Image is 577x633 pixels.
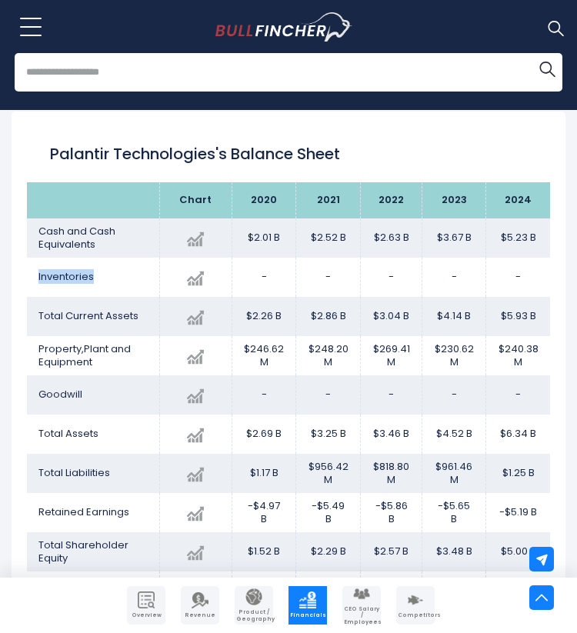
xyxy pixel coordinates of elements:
[235,586,273,625] a: Company Product/Geography
[232,571,296,611] td: $1.79 M
[288,586,327,625] a: Company Financials
[38,224,115,252] span: Cash and Cash Equivalents
[181,586,219,625] a: Company Revenue
[486,532,550,571] td: $5.00 B
[296,218,361,258] td: $2.52 B
[422,415,486,454] td: $4.52 B
[232,454,296,493] td: $1.17 B
[361,454,422,493] td: $818.80 M
[296,182,361,218] th: 2021
[486,218,550,258] td: $5.23 B
[296,375,361,415] td: -
[38,341,131,369] span: Property,Plant and Equipment
[127,586,165,625] a: Company Overview
[422,182,486,218] th: 2023
[361,182,422,218] th: 2022
[486,297,550,336] td: $5.93 B
[232,218,296,258] td: $2.01 B
[232,258,296,297] td: -
[38,426,98,441] span: Total Assets
[486,336,550,375] td: $240.38 M
[159,182,232,218] th: Chart
[422,493,486,532] td: -$5.65 B
[342,586,381,625] a: Company Employees
[296,493,361,532] td: -$5.49 B
[361,532,422,571] td: $2.57 B
[486,375,550,415] td: -
[296,454,361,493] td: $956.42 M
[232,297,296,336] td: $2.26 B
[38,387,82,401] span: Goodwill
[422,532,486,571] td: $3.48 B
[344,606,379,625] span: CEO Salary / Employees
[215,12,381,42] a: Go to homepage
[361,375,422,415] td: -
[486,415,550,454] td: $6.34 B
[232,493,296,532] td: -$4.97 B
[38,269,94,284] span: Inventories
[38,538,128,565] span: Total Shareholder Equity
[396,586,435,625] a: Company Competitors
[486,571,550,611] td: $2.34 M
[486,454,550,493] td: $1.25 B
[422,218,486,258] td: $3.67 B
[296,415,361,454] td: $3.25 B
[422,336,486,375] td: $230.62 M
[128,612,164,618] span: Overview
[38,465,110,480] span: Total Liabilities
[296,532,361,571] td: $2.29 B
[398,612,433,618] span: Competitors
[232,182,296,218] th: 2020
[290,612,325,618] span: Financials
[296,336,361,375] td: $248.20 M
[296,258,361,297] td: -
[361,415,422,454] td: $3.46 B
[296,571,361,611] td: $2.03 M
[532,53,562,84] button: Search
[361,493,422,532] td: -$5.86 B
[232,415,296,454] td: $2.69 B
[361,218,422,258] td: $2.63 B
[296,297,361,336] td: $2.86 B
[50,142,527,165] h2: Palantir Technologies's Balance Sheet
[182,612,218,618] span: Revenue
[486,182,550,218] th: 2024
[38,505,129,519] span: Retained Earnings
[422,297,486,336] td: $4.14 B
[215,12,353,42] img: Bullfincher logo
[361,571,422,611] td: $2.10 M
[486,258,550,297] td: -
[361,258,422,297] td: -
[422,571,486,611] td: $2.20 M
[486,493,550,532] td: -$5.19 B
[422,375,486,415] td: -
[422,258,486,297] td: -
[232,375,296,415] td: -
[232,336,296,375] td: $246.62 M
[232,532,296,571] td: $1.52 B
[361,336,422,375] td: $269.41 M
[361,297,422,336] td: $3.04 B
[38,308,138,323] span: Total Current Assets
[236,609,272,622] span: Product / Geography
[422,454,486,493] td: $961.46 M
